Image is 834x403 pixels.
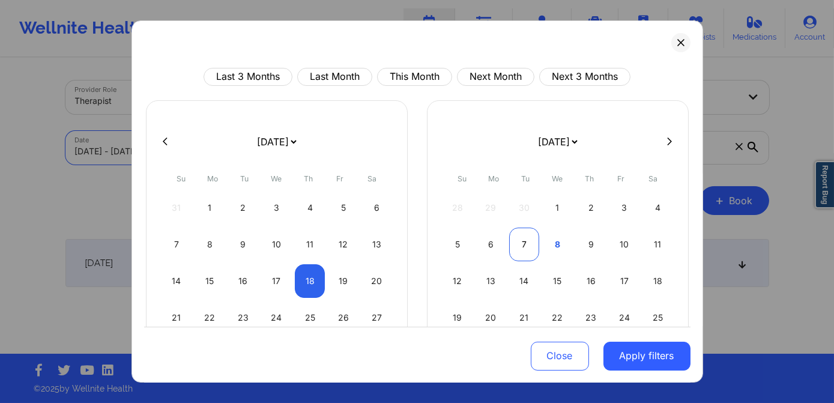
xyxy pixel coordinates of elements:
[361,191,392,225] div: Sat Sep 06 2025
[204,68,292,86] button: Last 3 Months
[241,174,249,183] abbr: Tuesday
[457,68,534,86] button: Next Month
[261,191,292,225] div: Wed Sep 03 2025
[443,301,473,335] div: Sun Oct 19 2025
[162,228,192,261] div: Sun Sep 07 2025
[304,174,313,183] abbr: Thursday
[361,264,392,298] div: Sat Sep 20 2025
[328,301,358,335] div: Fri Sep 26 2025
[642,228,673,261] div: Sat Oct 11 2025
[328,191,358,225] div: Fri Sep 05 2025
[509,264,540,298] div: Tue Oct 14 2025
[367,174,376,183] abbr: Saturday
[576,191,606,225] div: Thu Oct 02 2025
[489,174,500,183] abbr: Monday
[228,301,259,335] div: Tue Sep 23 2025
[297,68,372,86] button: Last Month
[648,174,657,183] abbr: Saturday
[458,174,467,183] abbr: Sunday
[576,228,606,261] div: Thu Oct 09 2025
[195,301,225,335] div: Mon Sep 22 2025
[228,264,259,298] div: Tue Sep 16 2025
[261,228,292,261] div: Wed Sep 10 2025
[443,264,473,298] div: Sun Oct 12 2025
[261,301,292,335] div: Wed Sep 24 2025
[642,301,673,335] div: Sat Oct 25 2025
[576,264,606,298] div: Thu Oct 16 2025
[337,174,344,183] abbr: Friday
[609,191,639,225] div: Fri Oct 03 2025
[509,228,540,261] div: Tue Oct 07 2025
[609,228,639,261] div: Fri Oct 10 2025
[177,174,186,183] abbr: Sunday
[328,264,358,298] div: Fri Sep 19 2025
[228,191,259,225] div: Tue Sep 02 2025
[195,264,225,298] div: Mon Sep 15 2025
[228,228,259,261] div: Tue Sep 09 2025
[542,228,573,261] div: Wed Oct 08 2025
[531,341,589,370] button: Close
[377,68,452,86] button: This Month
[295,191,325,225] div: Thu Sep 04 2025
[476,228,506,261] div: Mon Oct 06 2025
[576,301,606,335] div: Thu Oct 23 2025
[618,174,625,183] abbr: Friday
[552,174,563,183] abbr: Wednesday
[261,264,292,298] div: Wed Sep 17 2025
[195,191,225,225] div: Mon Sep 01 2025
[642,191,673,225] div: Sat Oct 04 2025
[361,228,392,261] div: Sat Sep 13 2025
[603,341,690,370] button: Apply filters
[443,228,473,261] div: Sun Oct 05 2025
[609,264,639,298] div: Fri Oct 17 2025
[642,264,673,298] div: Sat Oct 18 2025
[295,264,325,298] div: Thu Sep 18 2025
[542,301,573,335] div: Wed Oct 22 2025
[509,301,540,335] div: Tue Oct 21 2025
[361,301,392,335] div: Sat Sep 27 2025
[295,228,325,261] div: Thu Sep 11 2025
[195,228,225,261] div: Mon Sep 08 2025
[162,264,192,298] div: Sun Sep 14 2025
[208,174,219,183] abbr: Monday
[162,301,192,335] div: Sun Sep 21 2025
[585,174,594,183] abbr: Thursday
[609,301,639,335] div: Fri Oct 24 2025
[476,264,506,298] div: Mon Oct 13 2025
[539,68,630,86] button: Next 3 Months
[476,301,506,335] div: Mon Oct 20 2025
[542,264,573,298] div: Wed Oct 15 2025
[542,191,573,225] div: Wed Oct 01 2025
[295,301,325,335] div: Thu Sep 25 2025
[271,174,282,183] abbr: Wednesday
[328,228,358,261] div: Fri Sep 12 2025
[522,174,530,183] abbr: Tuesday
